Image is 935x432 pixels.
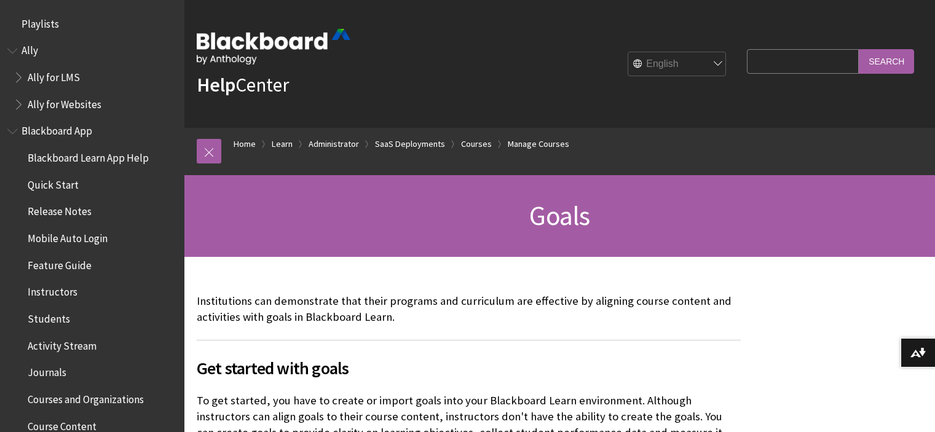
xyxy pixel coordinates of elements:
[309,136,359,152] a: Administrator
[197,355,741,381] span: Get started with goals
[197,293,741,325] p: Institutions can demonstrate that their programs and curriculum are effective by aligning course ...
[508,136,569,152] a: Manage Courses
[234,136,256,152] a: Home
[628,52,727,77] select: Site Language Selector
[272,136,293,152] a: Learn
[197,73,235,97] strong: Help
[197,29,350,65] img: Blackboard by Anthology
[22,14,59,30] span: Playlists
[197,73,289,97] a: HelpCenter
[461,136,492,152] a: Courses
[529,198,590,232] span: Goals
[22,41,38,57] span: Ally
[28,282,77,299] span: Instructors
[28,147,149,164] span: Blackboard Learn App Help
[28,94,101,111] span: Ally for Websites
[28,389,144,406] span: Courses and Organizations
[28,228,108,245] span: Mobile Auto Login
[28,336,97,352] span: Activity Stream
[28,202,92,218] span: Release Notes
[28,363,66,379] span: Journals
[28,67,80,84] span: Ally for LMS
[859,49,914,73] input: Search
[375,136,445,152] a: SaaS Deployments
[7,41,177,115] nav: Book outline for Anthology Ally Help
[28,175,79,191] span: Quick Start
[28,308,70,325] span: Students
[22,121,92,138] span: Blackboard App
[7,14,177,34] nav: Book outline for Playlists
[28,255,92,272] span: Feature Guide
